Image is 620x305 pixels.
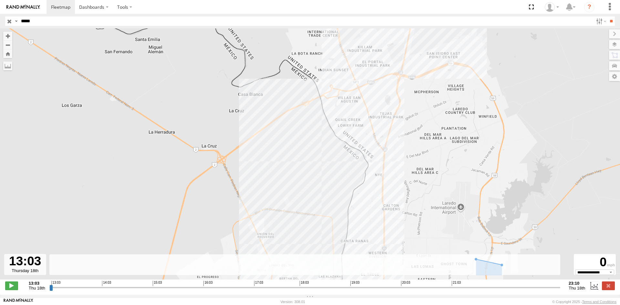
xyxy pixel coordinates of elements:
[3,40,12,49] button: Zoom out
[4,299,33,305] a: Visit our Website
[609,72,620,81] label: Map Settings
[602,281,615,290] label: Close
[254,281,263,286] span: 17:03
[594,16,607,26] label: Search Filter Options
[542,2,561,12] div: Sebastian Velez
[569,286,585,290] span: Thu 18th Sep 2025
[552,300,616,304] div: © Copyright 2025 -
[350,281,359,286] span: 19:03
[300,281,309,286] span: 18:03
[584,2,594,12] i: ?
[3,32,12,40] button: Zoom in
[401,281,410,286] span: 20:03
[3,49,12,58] button: Zoom Home
[6,5,40,9] img: rand-logo.svg
[5,281,18,290] label: Play/Stop
[281,300,305,304] div: Version: 308.01
[29,286,45,290] span: Thu 18th Sep 2025
[575,255,615,269] div: 0
[582,300,616,304] a: Terms and Conditions
[569,281,585,286] strong: 23:10
[203,281,212,286] span: 16:03
[51,281,60,286] span: 13:03
[102,281,111,286] span: 14:03
[452,281,461,286] span: 21:03
[153,281,162,286] span: 15:03
[29,281,45,286] strong: 13:03
[14,16,19,26] label: Search Query
[3,61,12,70] label: Measure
